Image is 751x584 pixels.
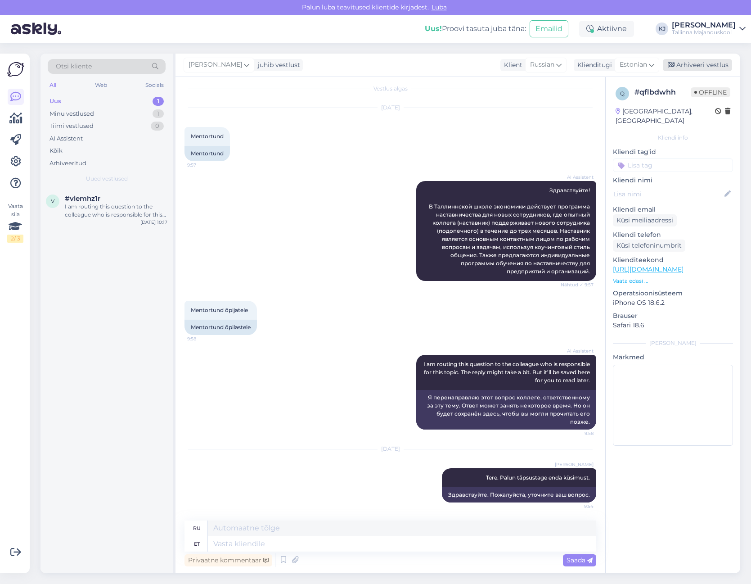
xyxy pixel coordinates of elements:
[49,109,94,118] div: Minu vestlused
[613,240,685,252] div: Küsi telefoninumbrit
[560,503,594,510] span: 9:54
[51,198,54,204] span: v
[65,195,100,203] span: #vlemhz1r
[613,134,733,142] div: Kliendi info
[151,122,164,131] div: 0
[560,174,594,181] span: AI Assistent
[191,133,224,140] span: Mentortund
[442,487,596,503] div: Здравствуйте. Пожалуйста, уточните ваш вопрос.
[691,87,730,97] span: Offline
[65,203,167,219] div: I am routing this question to the colleague who is responsible for this topic. The reply might ta...
[663,59,732,71] div: Arhiveeri vestlus
[189,60,242,70] span: [PERSON_NAME]
[194,536,200,552] div: et
[184,554,272,566] div: Privaatne kommentaar
[560,348,594,354] span: AI Assistent
[184,320,257,335] div: Mentortund õpilastele
[93,79,109,91] div: Web
[56,62,92,71] span: Otsi kliente
[48,79,58,91] div: All
[613,298,733,308] p: iPhone OS 18.6.2
[530,20,568,37] button: Emailid
[613,214,677,226] div: Küsi meiliaadressi
[656,23,668,35] div: KJ
[7,61,24,78] img: Askly Logo
[613,158,733,172] input: Lisa tag
[486,474,590,481] span: Tere. Palun täpsustage enda küsimust.
[429,187,591,275] span: Здравствуйте! В Таллиннской школе экономики действует программа наставничества для новых сотрудни...
[530,60,554,70] span: Russian
[500,60,522,70] div: Klient
[425,24,442,33] b: Uus!
[86,175,128,183] span: Uued vestlused
[7,235,23,243] div: 2 / 3
[184,85,596,93] div: Vestlus algas
[7,202,23,243] div: Vaata siia
[429,3,450,11] span: Luba
[187,335,221,342] span: 9:58
[144,79,166,91] div: Socials
[672,29,736,36] div: Tallinna Majanduskool
[187,162,221,168] span: 9:57
[254,60,300,70] div: juhib vestlust
[184,146,230,161] div: Mentortund
[193,521,201,536] div: ru
[672,22,746,36] a: [PERSON_NAME]Tallinna Majanduskool
[140,219,167,226] div: [DATE] 10:17
[613,176,733,185] p: Kliendi nimi
[613,353,733,362] p: Märkmed
[613,289,733,298] p: Operatsioonisüsteem
[613,147,733,157] p: Kliendi tag'id
[567,556,593,564] span: Saada
[613,311,733,321] p: Brauser
[555,461,594,468] span: [PERSON_NAME]
[634,87,691,98] div: # qflbdwhh
[613,189,723,199] input: Lisa nimi
[191,307,248,313] span: Mentortund õpijatele
[574,60,612,70] div: Klienditugi
[184,445,596,453] div: [DATE]
[672,22,736,29] div: [PERSON_NAME]
[613,205,733,214] p: Kliendi email
[49,146,63,155] div: Kõik
[613,255,733,265] p: Klienditeekond
[49,134,83,143] div: AI Assistent
[613,277,733,285] p: Vaata edasi ...
[49,97,61,106] div: Uus
[620,90,625,97] span: q
[560,430,594,437] span: 9:58
[560,281,594,288] span: Nähtud ✓ 9:57
[153,109,164,118] div: 1
[613,339,733,347] div: [PERSON_NAME]
[613,321,733,330] p: Safari 18.6
[620,60,647,70] span: Estonian
[153,97,164,106] div: 1
[184,104,596,112] div: [DATE]
[425,23,526,34] div: Proovi tasuta juba täna:
[616,107,715,126] div: [GEOGRAPHIC_DATA], [GEOGRAPHIC_DATA]
[416,390,596,430] div: Я перенаправляю этот вопрос коллеге, ответственному за эту тему. Ответ может занять некоторое вре...
[49,122,94,131] div: Tiimi vestlused
[423,361,591,384] span: I am routing this question to the colleague who is responsible for this topic. The reply might ta...
[579,21,634,37] div: Aktiivne
[613,230,733,240] p: Kliendi telefon
[613,265,684,273] a: [URL][DOMAIN_NAME]
[49,159,86,168] div: Arhiveeritud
